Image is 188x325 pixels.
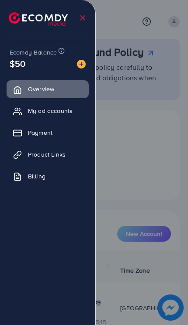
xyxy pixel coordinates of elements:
span: Product Links [28,150,66,159]
a: Billing [7,168,89,185]
a: My ad accounts [7,102,89,120]
a: Product Links [7,146,89,163]
span: My ad accounts [28,106,73,115]
span: Ecomdy Balance [10,48,57,57]
a: Overview [7,80,89,98]
span: $50 [10,57,25,70]
img: logo [9,12,68,26]
span: Payment [28,128,52,137]
span: Billing [28,172,45,181]
img: image [77,60,86,68]
span: Overview [28,85,54,93]
a: Payment [7,124,89,141]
